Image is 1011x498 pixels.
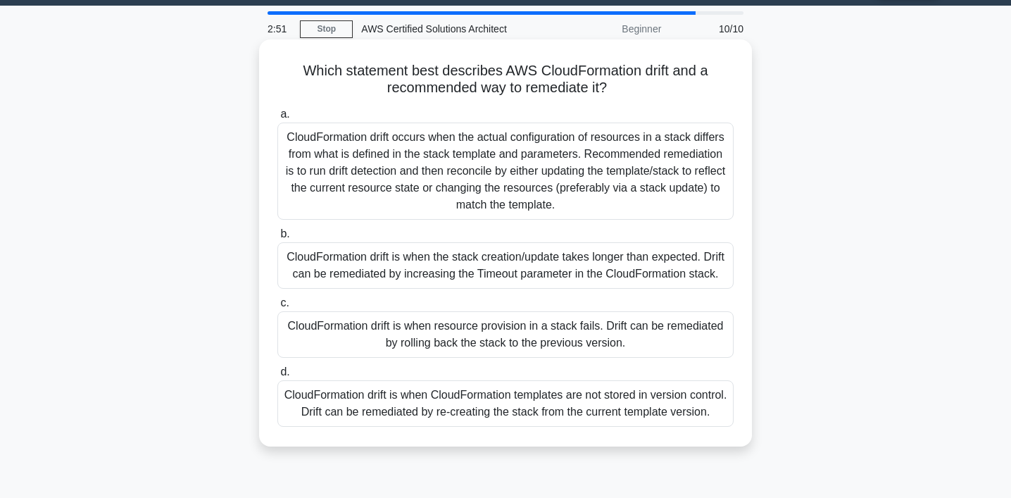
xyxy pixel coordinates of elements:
div: CloudFormation drift is when resource provision in a stack fails. Drift can be remediated by roll... [277,311,734,358]
span: d. [280,366,289,378]
div: CloudFormation drift is when the stack creation/update takes longer than expected. Drift can be r... [277,242,734,289]
div: CloudFormation drift is when CloudFormation templates are not stored in version control. Drift ca... [277,380,734,427]
span: c. [280,297,289,309]
span: b. [280,228,289,239]
div: CloudFormation drift occurs when the actual configuration of resources in a stack differs from wh... [277,123,734,220]
span: a. [280,108,289,120]
div: 2:51 [259,15,300,43]
div: AWS Certified Solutions Architect [353,15,546,43]
div: Beginner [546,15,670,43]
div: 10/10 [670,15,752,43]
a: Stop [300,20,353,38]
h5: Which statement best describes AWS CloudFormation drift and a recommended way to remediate it? [276,62,735,97]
